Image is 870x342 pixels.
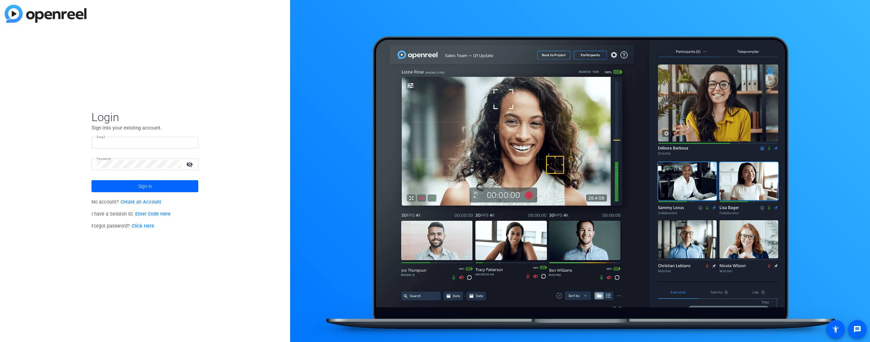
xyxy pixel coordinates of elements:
[91,223,154,229] span: Forgot password?
[5,5,86,23] img: blue-gradient.svg
[91,180,198,192] button: Sign in
[91,211,171,217] span: I have a Session ID.
[91,124,198,131] p: Sign into your existing account.
[97,138,193,146] input: Enter Email Address
[135,211,171,217] a: Enter Code Here
[91,199,161,205] span: No account?
[121,199,161,205] a: Create an Account
[132,223,154,229] a: Click Here
[853,325,861,333] mat-icon: message
[138,178,152,195] span: Sign in
[91,110,198,124] span: Login
[832,325,840,333] mat-icon: accessibility
[97,135,105,139] mat-label: Email
[97,157,111,160] mat-label: Password
[182,159,198,169] mat-icon: visibility_off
